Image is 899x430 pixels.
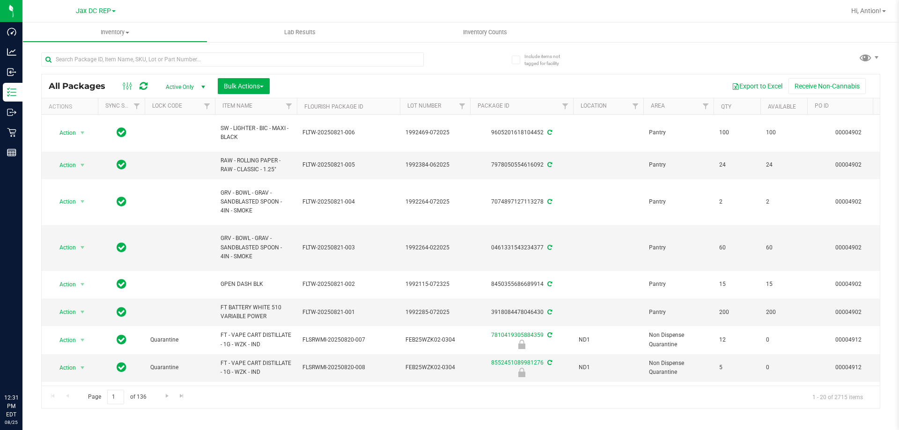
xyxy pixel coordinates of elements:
[77,195,88,208] span: select
[469,280,575,289] div: 8450355686689914
[766,335,802,344] span: 0
[222,102,252,109] a: Item Name
[9,355,37,383] iframe: Resource center
[7,47,16,57] inline-svg: Analytics
[579,363,638,372] span: ND1
[405,160,464,169] span: 1992384-062025
[546,359,552,366] span: Sync from Compliance System
[851,7,881,15] span: Hi, Antion!
[7,27,16,36] inline-svg: Dashboard
[51,361,76,374] span: Action
[41,52,424,66] input: Search Package ID, Item Name, SKU, Lot or Part Number...
[49,81,115,91] span: All Packages
[199,98,215,114] a: Filter
[152,102,182,109] a: Lock Code
[719,308,755,317] span: 200
[7,108,16,117] inline-svg: Outbound
[405,280,464,289] span: 1992115-072325
[4,394,18,419] p: 12:31 PM EDT
[835,161,862,168] a: 00004902
[719,128,755,137] span: 100
[546,332,552,338] span: Sync from Compliance System
[302,160,394,169] span: FLTW-20250821-005
[405,363,464,372] span: FEB25WZK02-0304
[117,361,126,374] span: In Sync
[546,281,552,287] span: Sync from Compliance System
[579,335,638,344] span: ND1
[221,359,291,377] span: FT - VAPE CART DISTILLATE - 1G - WZK - IND
[766,363,802,372] span: 0
[766,280,802,289] span: 15
[726,78,788,94] button: Export to Excel
[129,98,145,114] a: Filter
[649,160,708,169] span: Pantry
[150,363,209,372] span: Quarantine
[546,161,552,168] span: Sync from Compliance System
[649,308,708,317] span: Pantry
[766,128,802,137] span: 100
[51,306,76,319] span: Action
[835,281,862,287] a: 00004902
[77,241,88,254] span: select
[51,278,76,291] span: Action
[766,308,802,317] span: 200
[117,195,126,208] span: In Sync
[51,334,76,347] span: Action
[221,303,291,321] span: FT BATTERY WHITE 510 VARIABLE POWER
[835,336,862,343] a: 00004912
[491,359,544,366] a: 8552451089981276
[649,128,708,137] span: Pantry
[302,280,394,289] span: FLTW-20250821-002
[207,22,392,42] a: Lab Results
[117,306,126,319] span: In Sync
[581,102,607,109] a: Location
[77,126,88,139] span: select
[221,156,291,174] span: RAW - ROLLING PAPER - RAW - CLASSIC - 1.25"
[22,22,207,42] a: Inventory
[117,277,126,291] span: In Sync
[117,241,126,254] span: In Sync
[302,363,394,372] span: FLSRWMI-20250820-008
[405,197,464,206] span: 1992264-072025
[221,234,291,261] span: GRV - BOWL - GRAV - SANDBLASTED SPOON - 4IN - SMOKE
[628,98,643,114] a: Filter
[23,28,207,36] span: Inventory
[302,197,394,206] span: FLTW-20250821-004
[51,159,76,172] span: Action
[805,390,870,404] span: 1 - 20 of 2715 items
[649,359,708,377] span: Non Dispense Quarantine
[51,241,76,254] span: Action
[77,361,88,374] span: select
[546,309,552,315] span: Sync from Compliance System
[160,390,174,402] a: Go to the next page
[546,129,552,136] span: Sync from Compliance System
[649,280,708,289] span: Pantry
[117,333,126,346] span: In Sync
[80,390,154,404] span: Page of 136
[51,195,76,208] span: Action
[221,124,291,142] span: SW - LIGHTER - BIC - MAXI - BLACK
[649,197,708,206] span: Pantry
[7,87,16,97] inline-svg: Inventory
[524,53,571,67] span: Include items not tagged for facility
[405,128,464,137] span: 1992469-072025
[4,419,18,426] p: 08/25
[117,158,126,171] span: In Sync
[698,98,714,114] a: Filter
[77,278,88,291] span: select
[469,368,575,377] div: Quarantine
[407,102,441,109] a: Lot Number
[450,28,520,36] span: Inventory Counts
[788,78,866,94] button: Receive Non-Cannabis
[49,103,94,110] div: Actions
[76,7,111,15] span: Jax DC REP
[768,103,796,110] a: Available
[455,98,470,114] a: Filter
[117,126,126,139] span: In Sync
[469,243,575,252] div: 0461331543234377
[721,103,731,110] a: Qty
[105,102,141,109] a: Sync Status
[7,128,16,137] inline-svg: Retail
[218,78,270,94] button: Bulk Actions
[835,364,862,371] a: 00004912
